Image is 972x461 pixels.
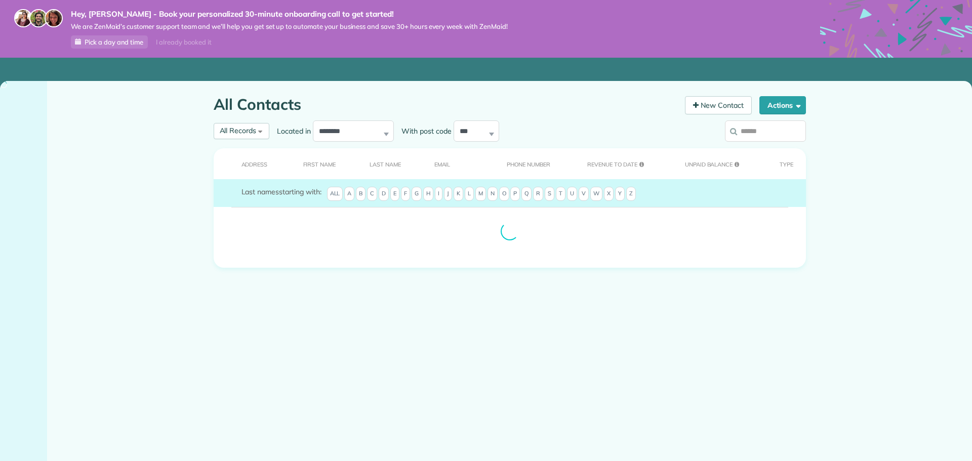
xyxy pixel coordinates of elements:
[533,187,543,201] span: R
[510,187,520,201] span: P
[71,35,148,49] a: Pick a day and time
[499,187,509,201] span: O
[379,187,389,201] span: D
[344,187,354,201] span: A
[390,187,399,201] span: E
[14,9,32,27] img: maria-72a9807cf96188c08ef61303f053569d2e2a8a1cde33d635c8a3ac13582a053d.jpg
[412,187,422,201] span: G
[71,22,508,31] span: We are ZenMaid’s customer support team and we’ll help you get set up to automate your business an...
[71,9,508,19] strong: Hey, [PERSON_NAME] - Book your personalized 30-minute onboarding call to get started!
[435,187,442,201] span: I
[604,187,614,201] span: X
[454,187,463,201] span: K
[465,187,474,201] span: L
[269,126,313,136] label: Located in
[354,148,419,179] th: Last Name
[475,187,486,201] span: M
[214,96,678,113] h1: All Contacts
[572,148,669,179] th: Revenue to Date
[567,187,577,201] span: U
[45,9,63,27] img: michelle-19f622bdf1676172e81f8f8fba1fb50e276960ebfe0243fe18214015130c80e4.jpg
[356,187,366,201] span: B
[491,148,572,179] th: Phone number
[85,38,143,46] span: Pick a day and time
[241,187,321,197] label: starting with:
[419,148,492,179] th: Email
[150,36,217,49] div: I already booked it
[615,187,625,201] span: Y
[685,96,752,114] a: New Contact
[521,187,532,201] span: Q
[394,126,454,136] label: With post code
[423,187,433,201] span: H
[367,187,377,201] span: C
[556,187,565,201] span: T
[327,187,343,201] span: All
[401,187,410,201] span: F
[764,148,805,179] th: Type
[29,9,48,27] img: jorge-587dff0eeaa6aab1f244e6dc62b8924c3b6ad411094392a53c71c6c4a576187d.jpg
[488,187,498,201] span: N
[545,187,554,201] span: S
[759,96,806,114] button: Actions
[669,148,764,179] th: Unpaid Balance
[241,187,279,196] span: Last names
[214,148,288,179] th: Address
[444,187,452,201] span: J
[220,126,257,135] span: All Records
[579,187,589,201] span: V
[626,187,636,201] span: Z
[288,148,354,179] th: First Name
[590,187,602,201] span: W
